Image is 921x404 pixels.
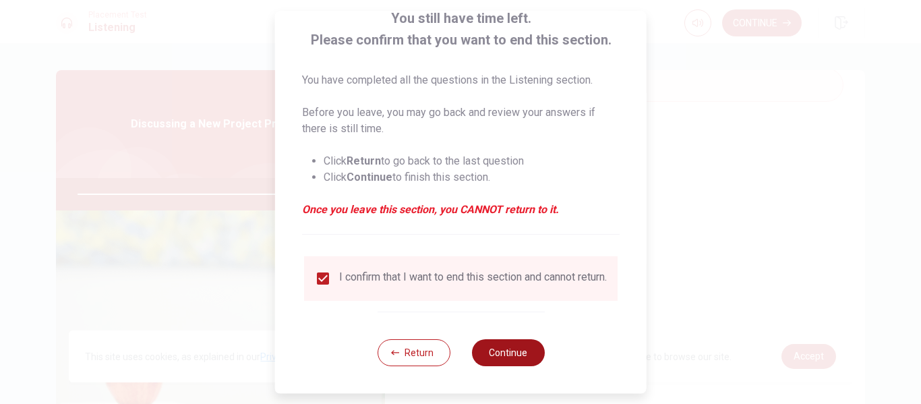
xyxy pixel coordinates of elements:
strong: Continue [347,171,392,183]
li: Click to finish this section. [324,169,620,185]
p: You have completed all the questions in the Listening section. [302,72,620,88]
li: Click to go back to the last question [324,153,620,169]
div: I confirm that I want to end this section and cannot return. [339,270,607,287]
em: Once you leave this section, you CANNOT return to it. [302,202,620,218]
strong: Return [347,154,381,167]
button: Return [377,339,450,366]
span: You still have time left. Please confirm that you want to end this section. [302,7,620,51]
button: Continue [471,339,544,366]
p: Before you leave, you may go back and review your answers if there is still time. [302,105,620,137]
